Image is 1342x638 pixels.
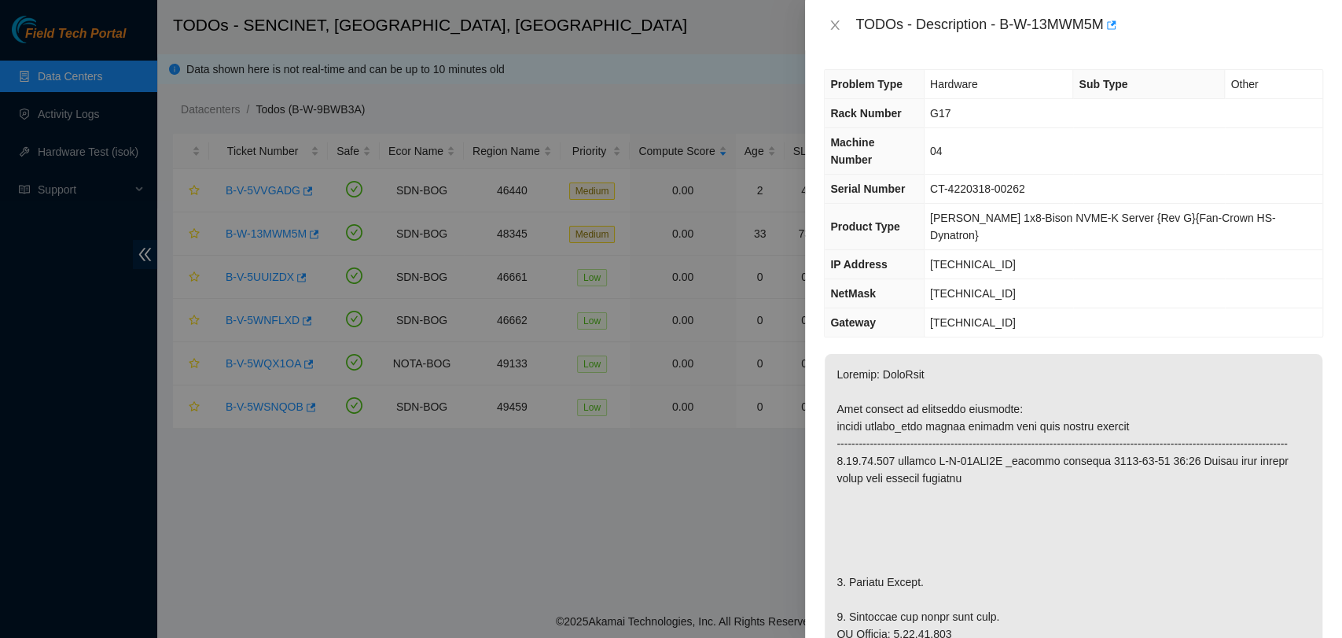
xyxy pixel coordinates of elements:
[829,19,841,31] span: close
[930,107,950,120] span: G17
[824,18,846,33] button: Close
[930,78,978,90] span: Hardware
[855,13,1323,38] div: TODOs - Description - B-W-13MWM5M
[930,212,1276,242] span: [PERSON_NAME] 1x8-Bison NVME-K Server {Rev G}{Fan-Crown HS-Dynatron}
[930,316,1016,329] span: [TECHNICAL_ID]
[830,220,899,233] span: Product Type
[930,258,1016,271] span: [TECHNICAL_ID]
[1230,78,1258,90] span: Other
[830,258,887,271] span: IP Address
[830,316,876,329] span: Gateway
[830,107,901,120] span: Rack Number
[930,183,1025,195] span: CT-4220318-00262
[830,287,876,300] span: NetMask
[830,183,905,195] span: Serial Number
[930,287,1016,300] span: [TECHNICAL_ID]
[930,145,943,157] span: 04
[830,78,903,90] span: Problem Type
[1079,78,1127,90] span: Sub Type
[830,136,874,166] span: Machine Number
